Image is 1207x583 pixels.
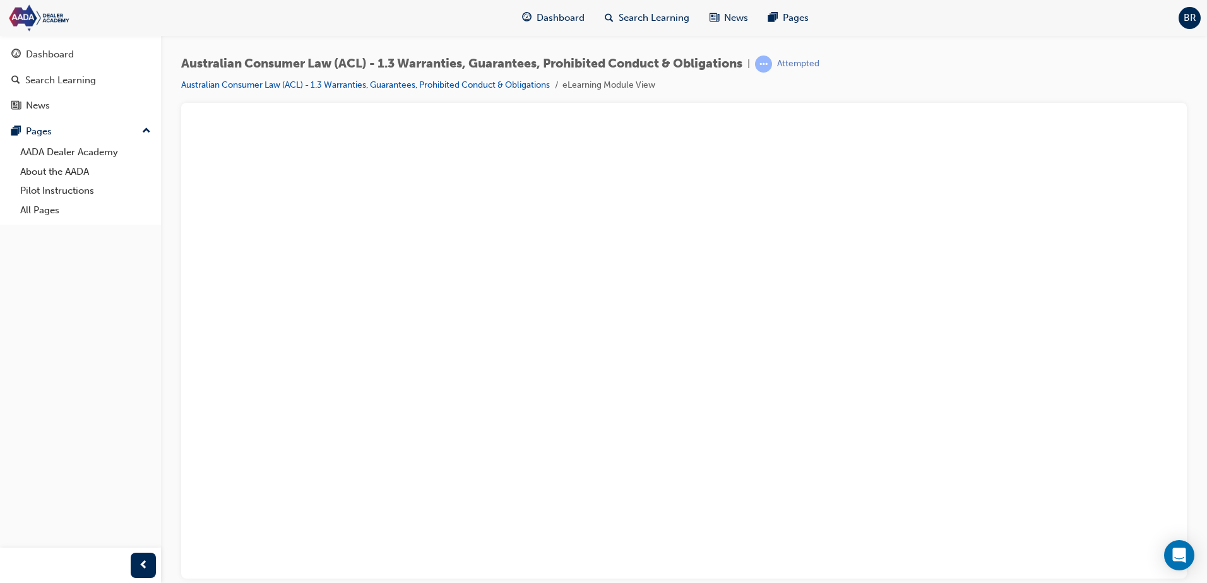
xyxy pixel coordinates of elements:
img: Trak [6,4,152,32]
span: guage-icon [11,49,21,61]
span: news-icon [11,100,21,112]
span: Australian Consumer Law (ACL) - 1.3 Warranties, Guarantees, Prohibited Conduct & Obligations [181,57,742,71]
a: search-iconSearch Learning [595,5,699,31]
a: Pilot Instructions [15,181,156,201]
span: news-icon [710,10,719,26]
span: learningRecordVerb_ATTEMPT-icon [755,56,772,73]
span: prev-icon [139,558,148,574]
a: Dashboard [5,43,156,66]
span: up-icon [142,123,151,139]
button: Pages [5,120,156,143]
a: Search Learning [5,69,156,92]
button: DashboardSearch LearningNews [5,40,156,120]
span: search-icon [11,75,20,86]
div: News [26,98,50,113]
span: News [724,11,748,25]
span: Pages [783,11,809,25]
a: pages-iconPages [758,5,819,31]
span: Dashboard [537,11,585,25]
span: guage-icon [522,10,532,26]
a: guage-iconDashboard [512,5,595,31]
span: pages-icon [768,10,778,26]
div: Pages [26,124,52,139]
div: Attempted [777,58,819,70]
span: BR [1184,11,1196,25]
div: Dashboard [26,47,74,62]
span: Search Learning [619,11,689,25]
a: Australian Consumer Law (ACL) - 1.3 Warranties, Guarantees, Prohibited Conduct & Obligations [181,79,550,90]
li: eLearning Module View [562,78,655,93]
span: search-icon [605,10,614,26]
a: All Pages [15,201,156,220]
a: AADA Dealer Academy [15,143,156,162]
div: Search Learning [25,73,96,88]
div: Open Intercom Messenger [1164,540,1194,570]
button: BR [1179,7,1201,29]
a: About the AADA [15,162,156,182]
a: News [5,94,156,117]
a: news-iconNews [699,5,758,31]
span: pages-icon [11,126,21,138]
span: | [747,57,750,71]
